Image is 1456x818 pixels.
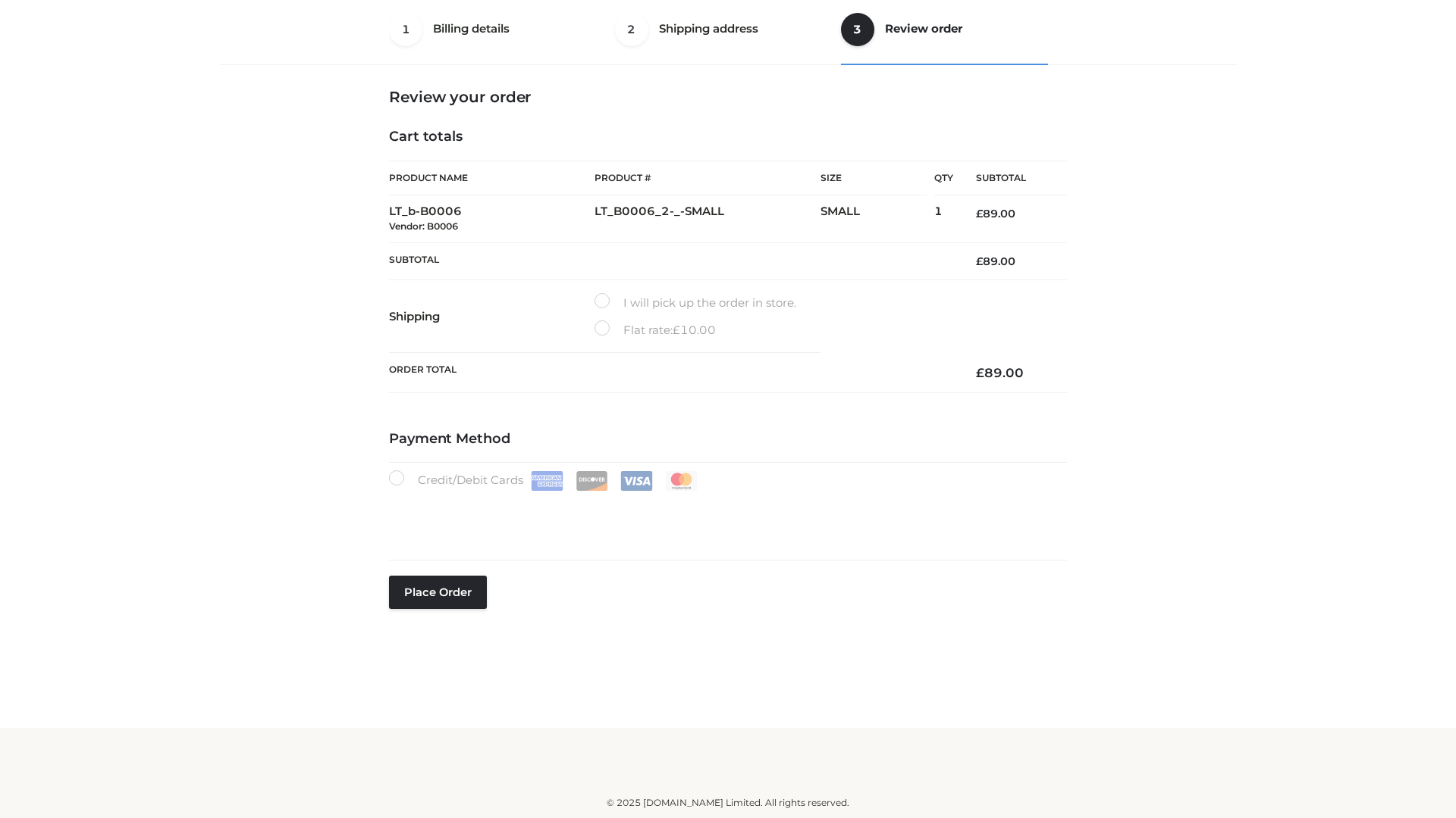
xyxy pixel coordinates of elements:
th: Product # [595,161,821,195]
th: Qty [934,161,953,195]
th: Product Name [389,161,595,195]
span: £ [976,365,984,380]
span: £ [673,323,680,337]
div: © 2025 [DOMAIN_NAME] Limited. All rights reserved. [225,795,1231,810]
img: Amex [531,471,563,491]
bdi: 10.00 [673,323,716,337]
label: Credit/Debit Cards [389,470,699,491]
bdi: 89.00 [976,207,1015,220]
button: Place order [389,576,487,609]
label: I will pick up the order in store. [595,293,796,313]
th: Size [821,161,927,195]
th: Subtotal [389,242,953,279]
td: 1 [934,195,953,243]
bdi: 89.00 [976,254,1015,268]
iframe: Secure payment input frame [386,488,1064,543]
img: Visa [620,471,653,491]
h3: Review your order [389,88,1067,106]
h4: Cart totals [389,129,1067,145]
img: Discover [576,471,608,491]
span: £ [976,254,983,268]
th: Order Total [389,353,953,393]
td: LT_B0006_2-_-SMALL [595,195,821,243]
small: Vendor: B0006 [389,220,458,232]
bdi: 89.00 [976,365,1024,380]
span: £ [976,207,983,220]
h4: Payment Method [389,431,1067,448]
td: LT_b-B0006 [389,195,595,243]
label: Flat rate: [595,320,716,340]
td: SMALL [821,195,934,243]
th: Shipping [389,280,595,353]
th: Subtotal [953,161,1067,195]
img: Mastercard [665,471,698,491]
